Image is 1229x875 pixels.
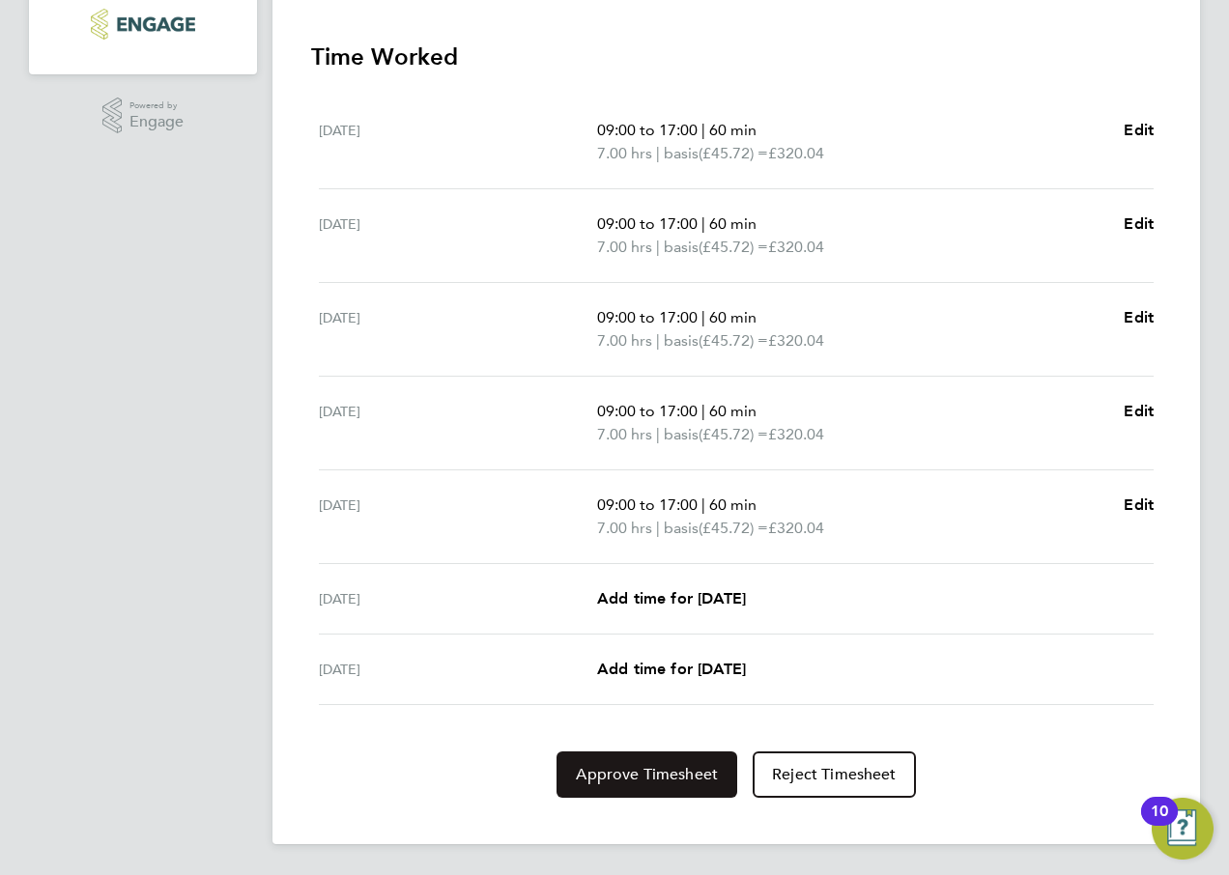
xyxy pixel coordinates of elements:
[656,144,660,162] span: |
[664,517,699,540] span: basis
[597,589,746,607] span: Add time for [DATE]
[1151,811,1168,836] div: 10
[699,331,768,350] span: (£45.72) =
[701,121,705,139] span: |
[319,494,597,540] div: [DATE]
[597,121,698,139] span: 09:00 to 17:00
[557,751,737,798] button: Approve Timesheet
[709,495,757,514] span: 60 min
[768,519,824,537] span: £320.04
[709,121,757,139] span: 60 min
[699,425,768,443] span: (£45.72) =
[319,212,597,259] div: [DATE]
[664,142,699,165] span: basis
[772,765,897,784] span: Reject Timesheet
[1124,214,1154,233] span: Edit
[768,144,824,162] span: £320.04
[311,42,1161,72] h3: Time Worked
[1124,400,1154,423] a: Edit
[102,98,185,134] a: Powered byEngage
[701,402,705,420] span: |
[699,238,768,256] span: (£45.72) =
[597,660,746,678] span: Add time for [DATE]
[1124,494,1154,517] a: Edit
[664,423,699,446] span: basis
[597,238,652,256] span: 7.00 hrs
[701,308,705,326] span: |
[597,214,698,233] span: 09:00 to 17:00
[597,519,652,537] span: 7.00 hrs
[699,519,768,537] span: (£45.72) =
[656,519,660,537] span: |
[699,144,768,162] span: (£45.72) =
[1124,402,1154,420] span: Edit
[597,425,652,443] span: 7.00 hrs
[753,751,916,798] button: Reject Timesheet
[1124,121,1154,139] span: Edit
[664,329,699,353] span: basis
[319,658,597,681] div: [DATE]
[597,331,652,350] span: 7.00 hrs
[576,765,718,784] span: Approve Timesheet
[656,331,660,350] span: |
[1124,212,1154,236] a: Edit
[664,236,699,259] span: basis
[1124,306,1154,329] a: Edit
[319,587,597,610] div: [DATE]
[597,144,652,162] span: 7.00 hrs
[656,425,660,443] span: |
[656,238,660,256] span: |
[91,9,194,40] img: ncclondon-logo-retina.png
[597,308,698,326] span: 09:00 to 17:00
[1124,495,1154,514] span: Edit
[129,98,184,114] span: Powered by
[597,658,746,681] a: Add time for [DATE]
[597,402,698,420] span: 09:00 to 17:00
[709,402,757,420] span: 60 min
[709,214,757,233] span: 60 min
[319,119,597,165] div: [DATE]
[129,114,184,130] span: Engage
[1152,798,1214,860] button: Open Resource Center, 10 new notifications
[1124,119,1154,142] a: Edit
[701,214,705,233] span: |
[768,425,824,443] span: £320.04
[597,587,746,610] a: Add time for [DATE]
[768,331,824,350] span: £320.04
[319,400,597,446] div: [DATE]
[701,495,705,514] span: |
[597,495,698,514] span: 09:00 to 17:00
[319,306,597,353] div: [DATE]
[52,9,234,40] a: Go to home page
[1124,308,1154,326] span: Edit
[768,238,824,256] span: £320.04
[709,308,757,326] span: 60 min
